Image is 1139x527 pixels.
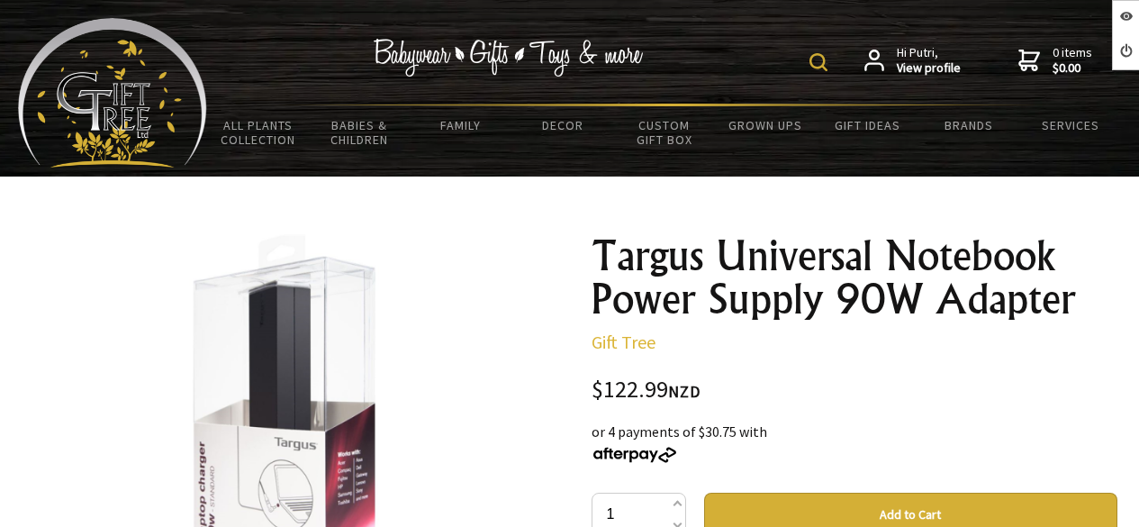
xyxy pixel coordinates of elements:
a: Family [411,106,512,144]
strong: View profile [897,60,961,77]
img: product search [809,53,827,71]
a: Hi Putri,View profile [864,45,961,77]
div: $122.99 [592,378,1117,403]
a: Babies & Children [309,106,411,159]
a: Gift Tree [592,331,655,353]
img: Babywear - Gifts - Toys & more [374,39,644,77]
span: NZD [668,381,701,402]
a: Brands [918,106,1019,144]
span: 0 items [1053,44,1092,77]
a: Grown Ups [715,106,817,144]
span: Hi Putri, [897,45,961,77]
h1: Targus Universal Notebook Power Supply 90W Adapter [592,234,1117,321]
a: All Plants Collection [207,106,309,159]
strong: $0.00 [1053,60,1092,77]
a: Decor [511,106,613,144]
a: Services [1019,106,1121,144]
a: 0 items$0.00 [1018,45,1092,77]
div: or 4 payments of $30.75 with [592,421,1117,464]
img: Babyware - Gifts - Toys and more... [18,18,207,168]
img: Afterpay [592,447,678,463]
a: Gift Ideas [817,106,918,144]
a: Custom Gift Box [613,106,715,159]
